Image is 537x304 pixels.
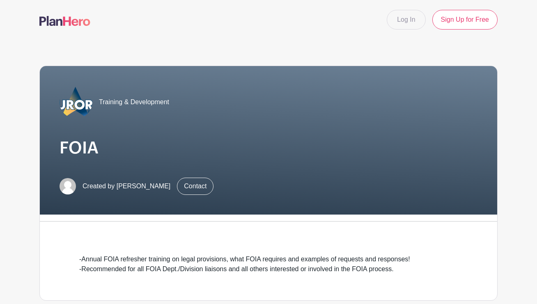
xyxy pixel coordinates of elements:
[60,178,76,194] img: default-ce2991bfa6775e67f084385cd625a349d9dcbb7a52a09fb2fda1e96e2d18dcdb.png
[79,254,458,274] div: -Annual FOIA refresher training on legal provisions, what FOIA requires and examples of requests ...
[177,178,213,195] a: Contact
[60,86,92,119] img: 2023_COA_Horiz_Logo_PMS_BlueStroke%204.png
[39,16,90,26] img: logo-507f7623f17ff9eddc593b1ce0a138ce2505c220e1c5a4e2b4648c50719b7d32.svg
[387,10,425,30] a: Log In
[432,10,498,30] a: Sign Up for Free
[99,97,169,107] span: Training & Development
[60,138,477,158] h1: FOIA
[83,181,170,191] span: Created by [PERSON_NAME]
